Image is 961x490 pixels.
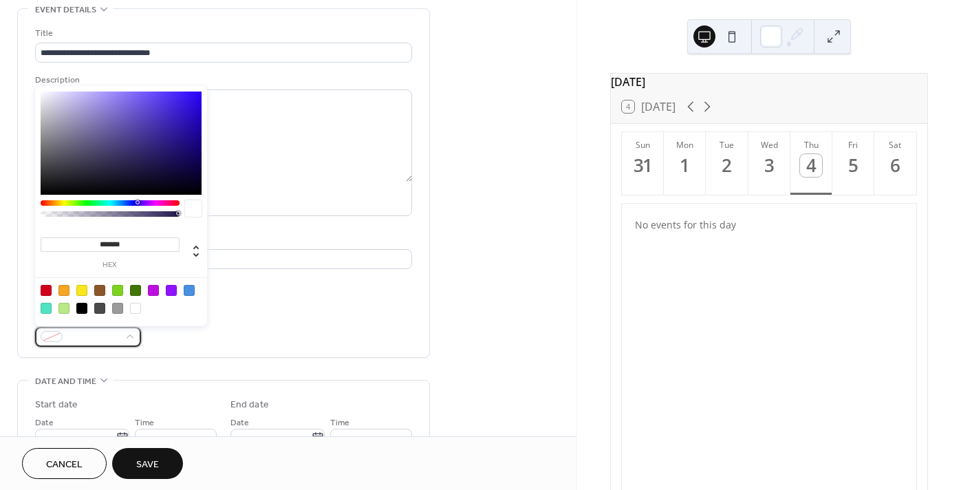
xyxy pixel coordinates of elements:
span: Save [136,458,159,472]
span: Event details [35,3,96,17]
div: #417505 [130,285,141,296]
div: No events for this day [624,209,915,241]
button: Tue2 [706,132,748,195]
div: Location [35,233,409,247]
div: #50E3C2 [41,303,52,314]
div: Thu [795,139,828,151]
button: Fri5 [832,132,874,195]
div: Sun [626,139,660,151]
span: Date and time [35,374,96,389]
div: Sat [878,139,912,151]
div: #F5A623 [58,285,69,296]
button: Sat6 [874,132,916,195]
div: Mon [668,139,702,151]
div: #9B9B9B [112,303,123,314]
div: Tue [710,139,744,151]
div: #9013FE [166,285,177,296]
div: Description [35,73,409,87]
div: #F8E71C [76,285,87,296]
div: #BD10E0 [148,285,159,296]
div: 3 [758,154,781,177]
label: hex [41,262,180,269]
button: Sun31 [622,132,664,195]
div: End date [230,398,269,412]
div: #D0021B [41,285,52,296]
span: Date [230,415,249,429]
div: Start date [35,398,78,412]
span: Time [135,415,154,429]
div: #7ED321 [112,285,123,296]
button: Thu4 [790,132,832,195]
button: Save [112,448,183,479]
div: Fri [836,139,870,151]
div: #000000 [76,303,87,314]
div: #B8E986 [58,303,69,314]
div: [DATE] [611,74,927,90]
div: #4A90E2 [184,285,195,296]
button: Wed3 [748,132,790,195]
div: 4 [800,154,823,177]
div: Title [35,26,409,41]
div: 1 [674,154,697,177]
span: Time [330,415,349,429]
div: 5 [842,154,865,177]
div: 2 [716,154,739,177]
div: #FFFFFF [130,303,141,314]
div: Wed [753,139,786,151]
div: 31 [632,154,655,177]
div: #4A4A4A [94,303,105,314]
span: Date [35,415,54,429]
div: #8B572A [94,285,105,296]
div: 6 [884,154,907,177]
span: Cancel [46,458,83,472]
button: Mon1 [664,132,706,195]
button: Cancel [22,448,107,479]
